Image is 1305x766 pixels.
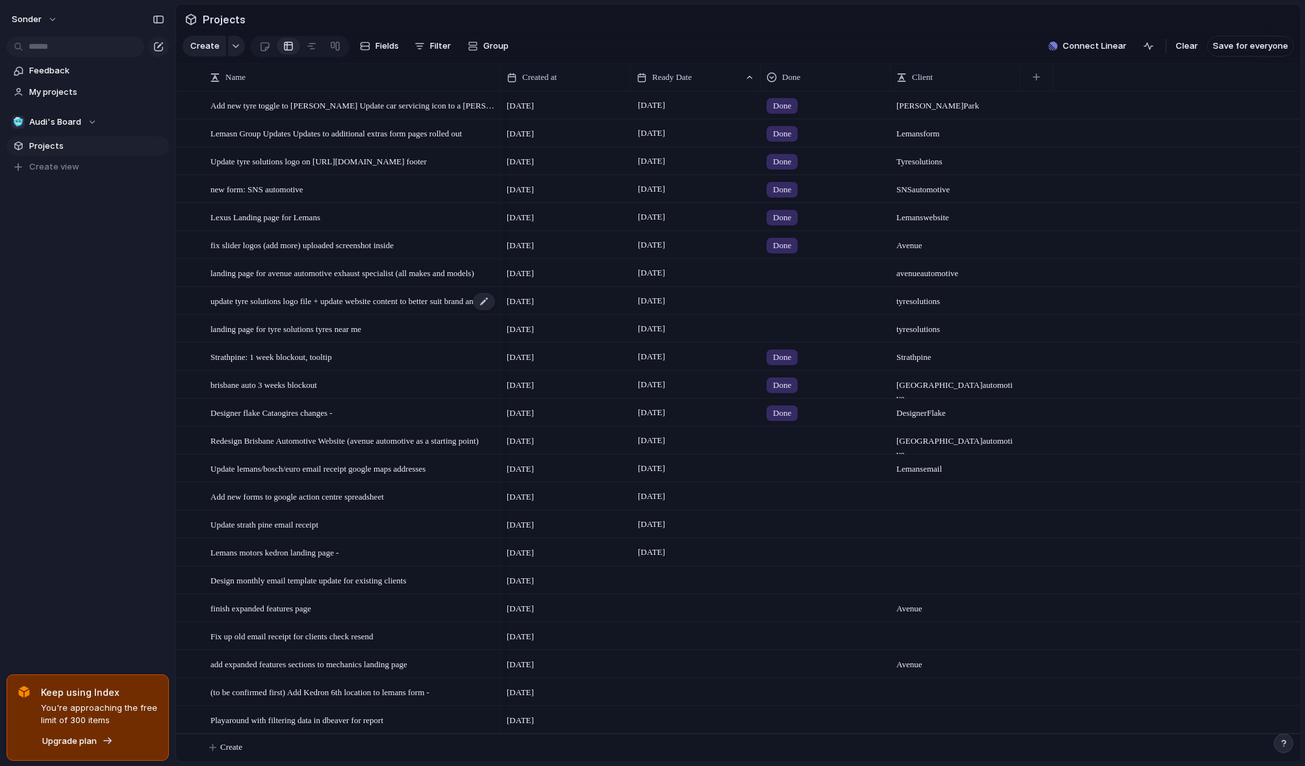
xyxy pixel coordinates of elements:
span: Fields [375,40,399,53]
span: Redesign Brisbane Automotive Website (avenue automotive as a starting point) [210,433,479,448]
button: Upgrade plan [38,732,117,750]
button: Save for everyone [1207,36,1294,57]
span: [GEOGRAPHIC_DATA] automotive [891,372,1020,405]
span: [DATE] [507,435,534,448]
span: My projects [29,86,164,99]
span: [DATE] [507,407,534,420]
span: [DATE] [635,349,668,364]
span: [DATE] [507,351,534,364]
span: Feedback [29,64,164,77]
span: Created at [522,71,557,84]
span: Update strath pine email receipt [210,517,318,531]
span: Keep using Index [41,685,158,699]
span: landing page for avenue automotive exhaust specialist (all makes and models) [210,265,474,280]
span: [DATE] [635,125,668,141]
span: [DATE] [507,491,534,504]
span: Clear [1176,40,1198,53]
span: Name [225,71,246,84]
span: [DATE] [507,630,534,643]
button: Filter [409,36,456,57]
span: Lemasn Group Updates Updates to additional extras form pages rolled out [210,125,462,140]
span: Update tyre solutions logo on [URL][DOMAIN_NAME] footer [210,153,427,168]
span: [DATE] [507,267,534,280]
button: Create [183,36,226,57]
span: brisbane auto 3 weeks blockout [210,377,317,392]
span: Done [773,155,791,168]
span: Projects [29,140,164,153]
span: [DATE] [635,405,668,420]
span: fix slider logos (add more) uploaded screenshot inside [210,237,394,252]
span: [DATE] [635,544,668,560]
span: Save for everyone [1213,40,1288,53]
button: Fields [355,36,404,57]
span: new form: SNS automotive [210,181,303,196]
span: Strathpine [891,344,1020,364]
span: [DATE] [635,489,668,504]
span: Done [773,379,791,392]
button: Clear [1171,36,1203,57]
span: Done [773,351,791,364]
span: SNS automotive [891,176,1020,196]
span: [DATE] [635,293,668,309]
span: tyre solutions [891,316,1020,336]
span: Playaround with filtering data in dbeaver for report [210,712,383,727]
span: [DATE] [507,658,534,671]
a: My projects [6,83,169,102]
span: Audi's Board [29,116,81,129]
span: Upgrade plan [42,735,97,748]
span: finish expanded features page [210,600,311,615]
span: [DATE] [507,574,534,587]
a: Projects [6,136,169,156]
span: Tyre solutions [891,148,1020,168]
span: Strathpine: 1 week blockout, tooltip [210,349,332,364]
span: [DATE] [507,379,534,392]
button: sonder [6,9,64,30]
span: Projects [200,8,248,31]
span: [DATE] [635,181,668,197]
span: Lemans form [891,120,1020,140]
span: Add new forms to google action centre spreadsheet [210,489,384,504]
span: Filter [430,40,451,53]
span: [DATE] [635,209,668,225]
button: Connect Linear [1043,36,1132,56]
div: 🥶 [12,116,25,129]
span: [DATE] [507,518,534,531]
span: [DATE] [635,377,668,392]
span: [DATE] [635,153,668,169]
span: [DATE] [635,517,668,532]
span: add expanded features sections to mechanics landing page [210,656,407,671]
span: [DATE] [507,295,534,308]
span: [DATE] [507,714,534,727]
span: [DATE] [507,183,534,196]
span: [DATE] [507,602,534,615]
span: [DATE] [635,237,668,253]
span: Designer Flake [891,400,1020,420]
span: Lemans website [891,204,1020,224]
span: Connect Linear [1063,40,1126,53]
span: Group [483,40,509,53]
span: Lexus Landing page for Lemans [210,209,320,224]
span: Done [773,239,791,252]
span: Create [190,40,220,53]
span: Client [912,71,933,84]
span: [GEOGRAPHIC_DATA] automotive [891,428,1020,461]
span: Avenue [891,595,1020,615]
span: Create [220,741,242,754]
span: Create view [29,160,79,173]
span: You're approaching the free limit of 300 items [41,702,158,727]
span: Done [773,127,791,140]
span: [DATE] [507,686,534,699]
span: [DATE] [635,433,668,448]
a: Feedback [6,61,169,81]
span: [DATE] [635,321,668,337]
span: sonder [12,13,42,26]
span: [DATE] [507,463,534,476]
span: [DATE] [507,99,534,112]
button: Create view [6,157,169,177]
span: update tyre solutions logo file + update website content to better suit brand and store locations [210,293,496,308]
span: Done [773,407,791,420]
span: [DATE] [507,546,534,559]
span: [DATE] [507,323,534,336]
span: Done [773,183,791,196]
span: [PERSON_NAME] Park [891,92,1020,112]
